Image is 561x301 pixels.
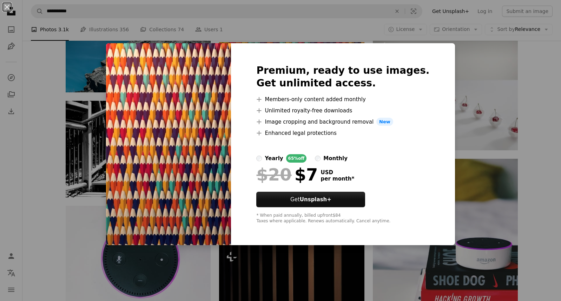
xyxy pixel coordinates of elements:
[321,176,354,182] span: per month *
[265,154,283,163] div: yearly
[106,43,231,246] img: premium_photo-1661879950993-178ba3634886
[256,95,429,104] li: Members-only content added monthly
[323,154,348,163] div: monthly
[256,129,429,137] li: Enhanced legal protections
[286,154,307,163] div: 65% off
[300,196,331,203] strong: Unsplash+
[256,64,429,90] h2: Premium, ready to use images. Get unlimited access.
[256,106,429,115] li: Unlimited royalty-free downloads
[321,169,354,176] span: USD
[256,118,429,126] li: Image cropping and background removal
[256,165,291,184] span: $20
[256,213,429,224] div: * When paid annually, billed upfront $84 Taxes where applicable. Renews automatically. Cancel any...
[256,156,262,161] input: yearly65%off
[256,192,365,207] button: GetUnsplash+
[376,118,393,126] span: New
[256,165,318,184] div: $7
[315,156,321,161] input: monthly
